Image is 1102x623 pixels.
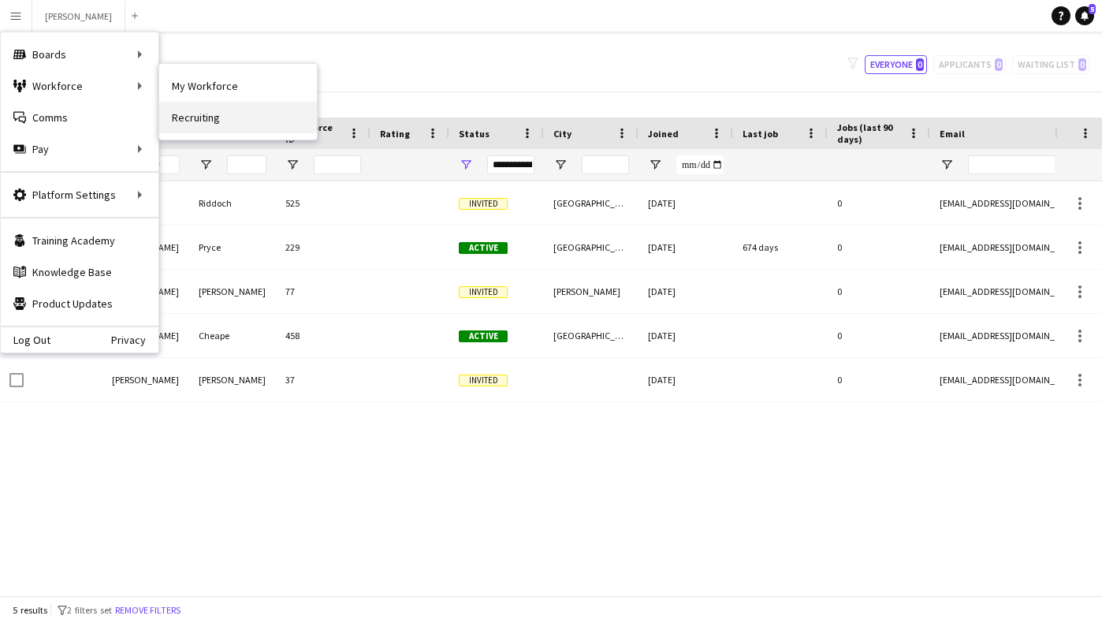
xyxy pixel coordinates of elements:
[638,226,733,269] div: [DATE]
[1089,4,1096,14] span: 5
[1,179,158,211] div: Platform Settings
[544,226,638,269] div: [GEOGRAPHIC_DATA], [GEOGRAPHIC_DATA]
[544,181,638,225] div: [GEOGRAPHIC_DATA]
[828,181,930,225] div: 0
[459,158,473,172] button: Open Filter Menu
[582,155,629,174] input: City Filter Input
[276,314,370,357] div: 458
[638,270,733,313] div: [DATE]
[1,39,158,70] div: Boards
[459,286,508,298] span: Invited
[1,225,158,256] a: Training Academy
[544,314,638,357] div: [GEOGRAPHIC_DATA]
[940,128,965,140] span: Email
[648,158,662,172] button: Open Filter Menu
[189,358,276,401] div: [PERSON_NAME]
[743,128,778,140] span: Last job
[159,70,317,102] a: My Workforce
[459,375,508,386] span: Invited
[676,155,724,174] input: Joined Filter Input
[102,358,189,401] div: [PERSON_NAME]
[189,314,276,357] div: Cheape
[1,133,158,165] div: Pay
[1,70,158,102] div: Workforce
[140,155,180,174] input: First Name Filter Input
[67,604,112,616] span: 2 filters set
[1,102,158,133] a: Comms
[733,226,828,269] div: 674 days
[459,128,490,140] span: Status
[1,256,158,288] a: Knowledge Base
[828,270,930,313] div: 0
[459,330,508,342] span: Active
[553,158,568,172] button: Open Filter Menu
[32,1,125,32] button: [PERSON_NAME]
[189,181,276,225] div: Riddoch
[314,155,361,174] input: Workforce ID Filter Input
[828,358,930,401] div: 0
[544,270,638,313] div: [PERSON_NAME]
[828,314,930,357] div: 0
[1,288,158,319] a: Product Updates
[638,358,733,401] div: [DATE]
[227,155,266,174] input: Last Name Filter Input
[940,158,954,172] button: Open Filter Menu
[276,358,370,401] div: 37
[199,158,213,172] button: Open Filter Menu
[553,128,571,140] span: City
[916,58,924,71] span: 0
[1,334,50,346] a: Log Out
[276,270,370,313] div: 77
[285,158,300,172] button: Open Filter Menu
[1075,6,1094,25] a: 5
[837,121,902,145] span: Jobs (last 90 days)
[159,102,317,133] a: Recruiting
[112,602,184,619] button: Remove filters
[111,334,158,346] a: Privacy
[459,242,508,254] span: Active
[380,128,410,140] span: Rating
[189,226,276,269] div: Pryce
[648,128,679,140] span: Joined
[276,181,370,225] div: 525
[638,314,733,357] div: [DATE]
[276,226,370,269] div: 229
[459,198,508,210] span: Invited
[189,270,276,313] div: [PERSON_NAME]
[865,55,927,74] button: Everyone0
[638,181,733,225] div: [DATE]
[828,226,930,269] div: 0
